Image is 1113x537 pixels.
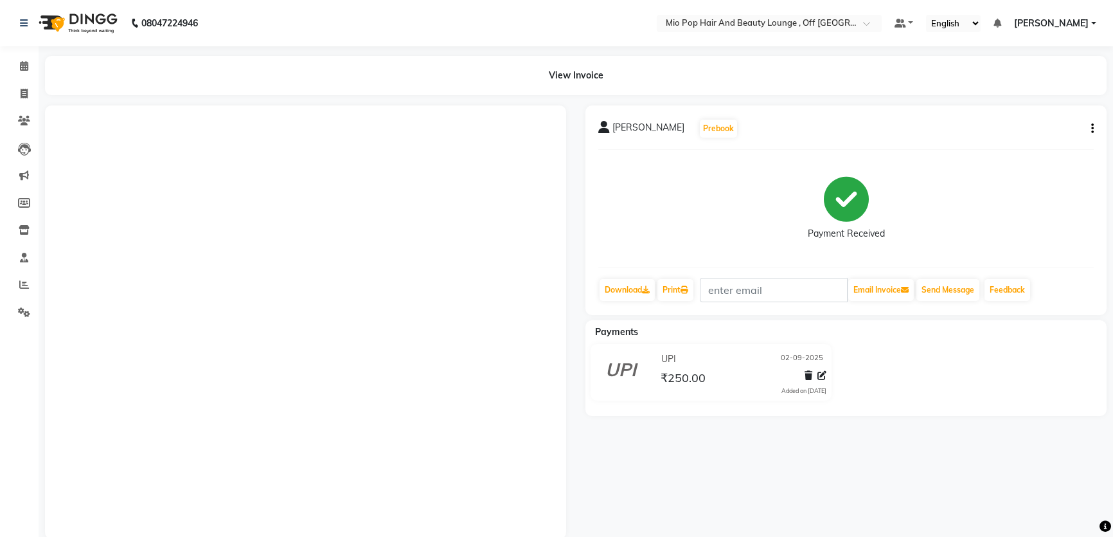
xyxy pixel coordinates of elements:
span: Payments [595,326,638,338]
span: UPI [661,352,676,366]
b: 08047224946 [141,5,198,41]
a: Print [657,279,693,301]
span: [PERSON_NAME] [1014,17,1089,30]
span: [PERSON_NAME] [612,121,684,139]
img: logo [33,5,121,41]
button: Email Invoice [848,279,914,301]
button: Send Message [916,279,979,301]
div: Payment Received [808,227,885,241]
span: ₹250.00 [661,370,706,388]
button: Prebook [700,120,737,138]
div: View Invoice [45,56,1107,95]
input: enter email [700,278,848,302]
div: Added on [DATE] [781,387,826,396]
span: 02-09-2025 [781,352,823,366]
a: Download [600,279,655,301]
a: Feedback [984,279,1030,301]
